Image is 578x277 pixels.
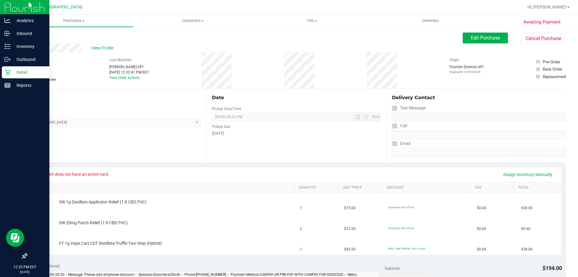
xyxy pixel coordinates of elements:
[521,247,533,252] span: $38.00
[518,185,555,190] a: Total
[5,43,11,49] inline-svg: Inventory
[392,121,407,130] label: Call
[11,17,47,24] p: Analytics
[299,185,336,190] a: Quantity
[388,206,414,209] span: 60surterra: 60% off line
[109,70,149,75] div: [DATE] 12:32:41 PM EDT
[477,205,486,211] span: $0.00
[300,226,302,232] span: 2
[5,82,11,88] inline-svg: Reports
[499,169,556,180] a: Assign Inventory Manually
[521,226,530,232] span: $9.60
[521,205,533,211] span: $30.00
[59,220,128,226] span: SW 20mg Patch Relief (1:9 CBD:THC)
[449,70,483,74] p: Original ID: 316030344
[449,64,483,74] div: Flourish External API
[26,94,201,101] div: Location
[59,199,147,205] span: SW 1g Distillate Applicator Relief (1:9 CBD:THC)
[11,82,47,89] p: Reports
[344,226,356,232] span: $12.00
[474,185,511,190] a: Tax
[36,169,113,179] span: Patient does not have an active card.
[543,74,566,80] div: Replacement
[524,19,561,26] span: Awaiting Payment
[392,112,566,121] input: Format: (999) 999-9999
[36,185,292,190] a: SKU
[477,226,486,232] span: $0.00
[133,18,252,24] span: Customers
[11,30,47,37] p: Inbound
[41,5,82,10] span: [GEOGRAPHIC_DATA]
[388,247,425,250] span: FIRST TIME PATIENT: 60% off line
[392,130,566,139] input: Format: (999) 999-9999
[14,14,133,27] a: Purchases
[5,69,11,75] inline-svg: Retail
[543,66,563,72] div: Back Order
[543,59,561,65] div: Pre-Order
[344,247,356,252] span: $95.00
[392,94,566,101] div: Delivery Contact
[300,247,302,252] span: 1
[253,18,371,24] span: Tills
[59,241,162,246] span: FT 1g Vape Cart CDT Distillate Truffle Two Step (Hybrid)
[392,104,426,112] label: Text Message
[388,227,414,230] span: 60surterra: 60% off line
[109,57,131,63] label: Last Modified
[542,265,562,271] span: $194.00
[15,18,133,24] span: Purchases
[449,57,459,63] label: Origin
[344,205,356,211] span: $75.00
[11,43,47,50] p: Inventory
[11,56,47,63] p: Outbound
[300,205,302,211] span: 1
[387,185,467,190] a: Discount
[371,14,490,27] a: Deliveries
[5,17,11,24] inline-svg: Analytics
[6,229,24,247] iframe: Resource center
[109,76,140,80] a: View Order Activity
[212,106,241,112] label: Pickup Date/Time
[521,33,566,44] button: Cancel Purchase
[343,185,380,190] a: Unit Price
[212,94,381,101] div: Date
[463,33,508,43] button: Edit Purchase
[92,45,116,51] span: View Profile
[477,247,486,252] span: $0.00
[385,266,399,271] span: Subtotal
[212,124,230,129] label: Pickup Day
[527,5,567,9] span: Hi, [PERSON_NAME]!
[252,14,371,27] a: Tills
[109,64,149,70] div: [PERSON_NAME] API
[212,130,381,137] div: [DATE]
[471,35,500,41] span: Edit Purchase
[392,139,410,148] label: Email
[3,264,47,270] p: 12:35 PM EDT
[3,270,47,274] p: [DATE]
[11,69,47,76] p: Retail
[133,14,252,27] a: Customers
[5,30,11,36] inline-svg: Inbound
[5,56,11,62] inline-svg: Outbound
[414,18,447,24] span: Deliveries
